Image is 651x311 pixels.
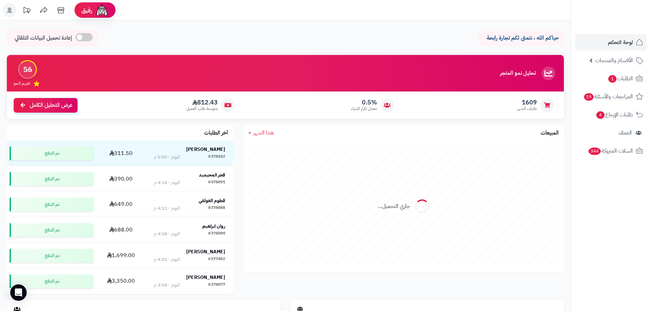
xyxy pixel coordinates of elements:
[10,223,93,237] div: تم الدفع
[10,198,93,211] div: تم الدفع
[154,205,180,212] div: اليوم - 4:11 م
[208,230,225,237] div: #378089
[575,125,647,141] a: العملاء
[154,282,180,288] div: اليوم - 3:58 م
[588,146,633,156] span: السلات المتروكة
[154,154,180,160] div: اليوم - 5:00 م
[204,130,228,136] h3: آخر الطلبات
[208,205,225,212] div: #378088
[253,129,274,137] span: هذا الشهر
[14,98,78,113] a: عرض التحليل الكامل
[186,99,218,106] span: 812.43
[575,70,647,87] a: الطلبات1
[10,274,93,288] div: تم الدفع
[484,34,559,42] p: حياكم الله ، نتمنى لكم تجارة رابحة
[14,81,30,86] span: تقييم النمو
[595,56,633,65] span: الأقسام والمنتجات
[96,243,146,268] td: 1,699.00
[583,92,633,101] span: المراجعات والأسئلة
[199,197,225,204] strong: فطوم العولقي
[186,106,218,112] span: متوسط طلب العميل
[608,74,633,83] span: الطلبات
[95,3,109,17] img: ai-face.png
[351,99,377,106] span: 0.5%
[608,75,616,83] span: 1
[30,101,72,109] span: عرض التحليل الكامل
[96,269,146,294] td: 3,350.00
[500,70,536,76] h3: تحليل نمو المتجر
[202,223,225,230] strong: روان ابراهيم
[208,282,225,288] div: #378077
[575,88,647,105] a: المراجعات والأسئلة19
[15,34,72,42] span: إعادة تحميل البيانات التلقائي
[96,217,146,243] td: 688.00
[596,110,633,119] span: طلبات الإرجاع
[208,256,225,263] div: #377402
[351,106,377,112] span: معدل تكرار الشراء
[154,179,180,186] div: اليوم - 4:14 م
[575,107,647,123] a: طلبات الإرجاع4
[378,202,410,210] div: جاري التحميل...
[248,129,274,137] a: هذا الشهر
[619,128,632,138] span: العملاء
[596,111,605,119] span: 4
[96,192,146,217] td: 649.00
[199,171,225,179] strong: فجر المحيميد
[18,3,35,19] a: تحديثات المنصة
[10,249,93,263] div: تم الدفع
[154,256,180,263] div: اليوم - 4:01 م
[575,143,647,159] a: السلات المتروكة344
[517,106,537,112] span: طلبات الشهر
[186,248,225,255] strong: [PERSON_NAME]
[96,141,146,166] td: 311.50
[154,230,180,237] div: اليوم - 4:08 م
[186,274,225,281] strong: [PERSON_NAME]
[541,130,559,136] h3: المبيعات
[10,284,27,301] div: Open Intercom Messenger
[186,146,225,153] strong: [PERSON_NAME]
[208,179,225,186] div: #378091
[584,93,594,101] span: 19
[96,166,146,192] td: 390.00
[81,6,92,14] span: رفيق
[10,172,93,186] div: تم الدفع
[588,147,601,155] span: 344
[208,154,225,160] div: #378102
[575,34,647,51] a: لوحة التحكم
[608,38,633,47] span: لوحة التحكم
[10,146,93,160] div: تم الدفع
[517,99,537,106] span: 1609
